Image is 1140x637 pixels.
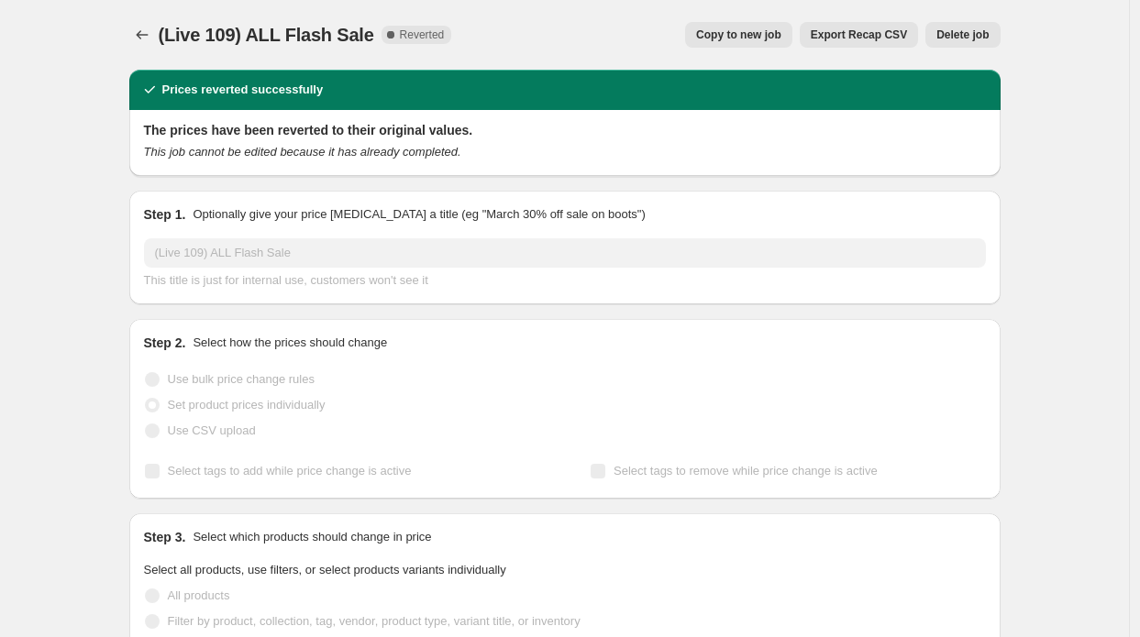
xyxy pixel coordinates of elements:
button: Copy to new job [685,22,792,48]
h2: Step 3. [144,528,186,546]
span: Export Recap CSV [811,27,907,42]
span: Use bulk price change rules [168,372,315,386]
button: Delete job [925,22,1000,48]
p: Select how the prices should change [193,334,387,352]
button: Price change jobs [129,22,155,48]
span: Select all products, use filters, or select products variants individually [144,563,506,577]
button: Export Recap CSV [800,22,918,48]
h2: The prices have been reverted to their original values. [144,121,986,139]
span: (Live 109) ALL Flash Sale [159,25,374,45]
span: All products [168,588,230,602]
h2: Step 1. [144,205,186,224]
input: 30% off holiday sale [144,238,986,268]
p: Optionally give your price [MEDICAL_DATA] a title (eg "March 30% off sale on boots") [193,205,645,224]
i: This job cannot be edited because it has already completed. [144,145,461,159]
span: Delete job [936,27,989,42]
h2: Prices reverted successfully [162,81,324,99]
h2: Step 2. [144,334,186,352]
span: This title is just for internal use, customers won't see it [144,273,428,287]
span: Filter by product, collection, tag, vendor, product type, variant title, or inventory [168,614,581,628]
span: Set product prices individually [168,398,326,412]
span: Use CSV upload [168,423,256,437]
span: Select tags to remove while price change is active [614,464,878,478]
span: Select tags to add while price change is active [168,464,412,478]
span: Copy to new job [696,27,781,42]
p: Select which products should change in price [193,528,431,546]
span: Reverted [400,27,445,42]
